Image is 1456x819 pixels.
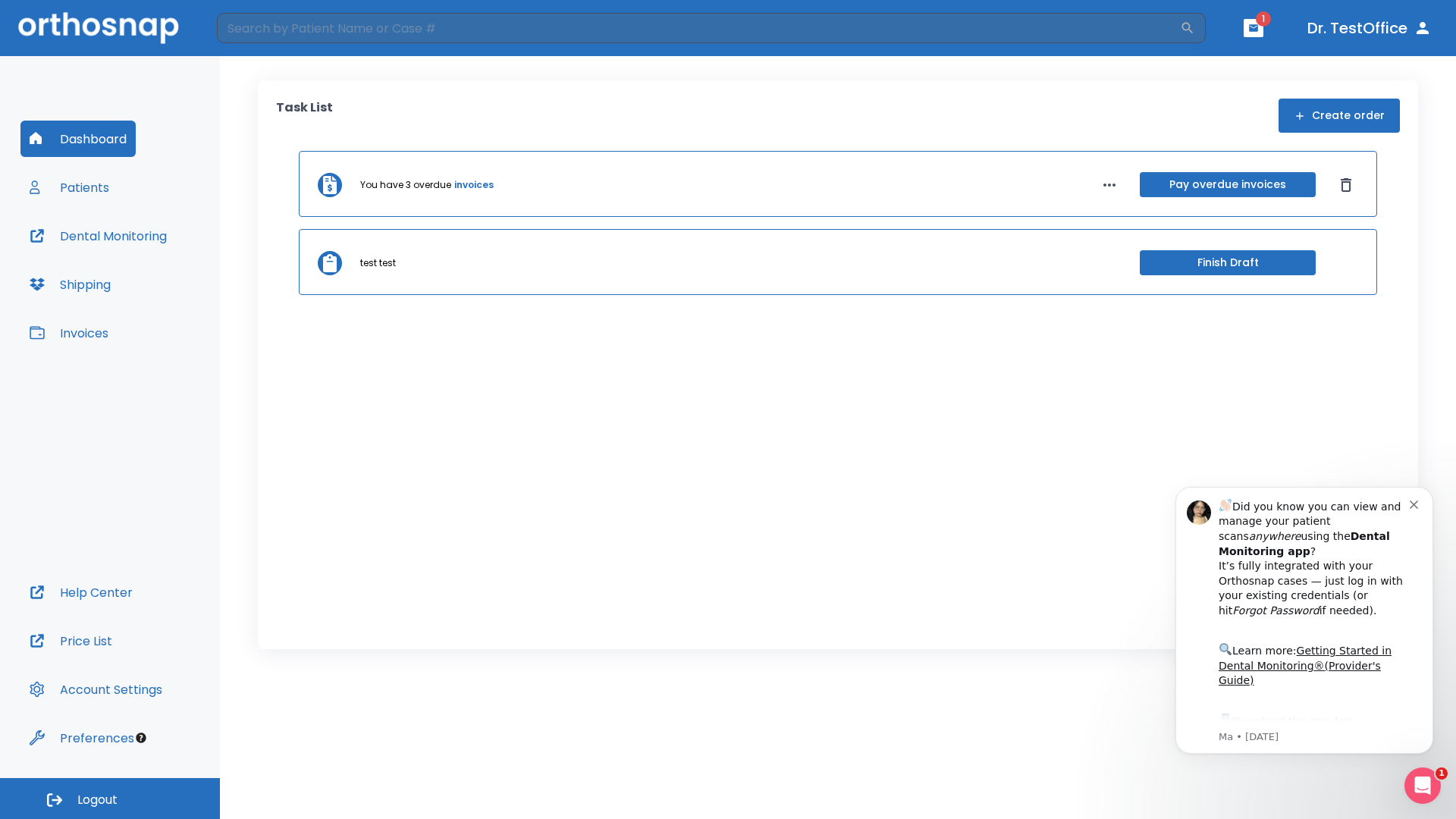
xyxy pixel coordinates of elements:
[20,218,176,254] button: Dental Monitoring
[454,178,494,192] a: invoices
[134,731,148,745] div: Tooltip anchor
[1140,250,1316,275] button: Finish Draft
[1140,172,1316,197] button: Pay overdue invoices
[66,266,257,280] p: Message from Ma, sent 3w ago
[1436,767,1448,780] span: 1
[1153,464,1456,778] iframe: Intercom notifications message
[360,256,396,270] p: test test
[20,169,118,206] button: Patients
[1256,11,1271,27] span: 1
[1404,767,1441,804] iframe: Intercom live chat
[276,99,333,133] p: Task List
[18,12,179,43] img: Orthosnap
[77,792,118,808] span: Logout
[20,266,120,303] button: Shipping
[20,671,171,708] button: Account Settings
[20,623,121,659] button: Price List
[20,574,142,610] button: Help Center
[20,315,118,351] button: Invoices
[1334,173,1358,197] button: Dismiss
[257,33,269,45] button: Dismiss notification
[360,178,451,192] p: You have 3 overdue
[217,13,1180,43] input: Search by Patient Name or Case #
[66,251,201,278] a: App Store
[1279,99,1400,133] button: Create order
[66,247,257,325] div: Download the app: | ​ Let us know if you need help getting started!
[1301,14,1438,42] button: Dr. TestOffice
[20,720,143,756] button: Preferences
[20,121,136,157] button: Dashboard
